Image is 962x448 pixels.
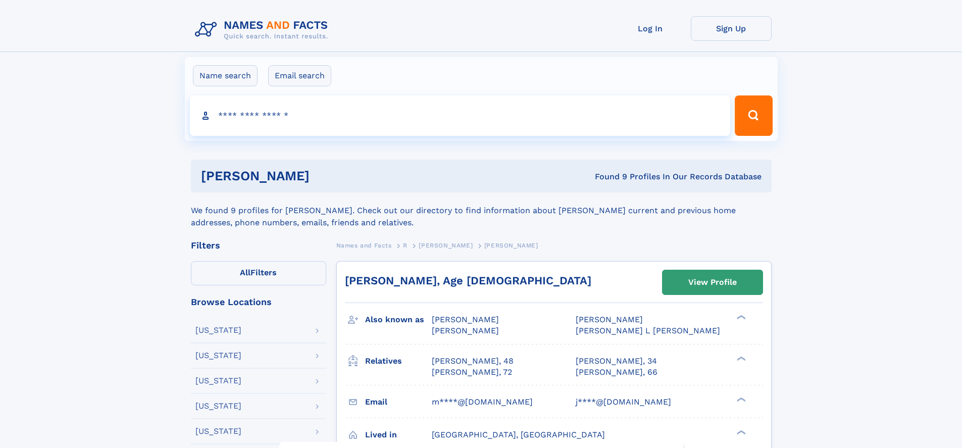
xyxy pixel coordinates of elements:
span: [PERSON_NAME] L [PERSON_NAME] [576,326,720,335]
a: [PERSON_NAME], 34 [576,356,657,367]
span: [GEOGRAPHIC_DATA], [GEOGRAPHIC_DATA] [432,430,605,439]
div: Browse Locations [191,297,326,307]
div: [US_STATE] [195,427,241,435]
div: [US_STATE] [195,352,241,360]
a: [PERSON_NAME] [419,239,473,252]
img: Logo Names and Facts [191,16,336,43]
div: [US_STATE] [195,402,241,410]
a: R [403,239,408,252]
span: All [240,268,250,277]
div: ❯ [734,314,746,321]
div: ❯ [734,355,746,362]
span: [PERSON_NAME] [576,315,643,324]
div: Filters [191,241,326,250]
div: We found 9 profiles for [PERSON_NAME]. Check out our directory to find information about [PERSON_... [191,192,772,229]
div: Found 9 Profiles In Our Records Database [452,171,762,182]
button: Search Button [735,95,772,136]
span: R [403,242,408,249]
div: [US_STATE] [195,326,241,334]
div: [US_STATE] [195,377,241,385]
h3: Relatives [365,353,432,370]
a: [PERSON_NAME], 48 [432,356,514,367]
h3: Email [365,393,432,411]
span: [PERSON_NAME] [432,315,499,324]
h3: Also known as [365,311,432,328]
input: search input [190,95,731,136]
a: Sign Up [691,16,772,41]
a: [PERSON_NAME], 66 [576,367,657,378]
label: Filters [191,261,326,285]
label: Email search [268,65,331,86]
span: [PERSON_NAME] [419,242,473,249]
h1: [PERSON_NAME] [201,170,452,182]
span: [PERSON_NAME] [484,242,538,249]
div: View Profile [688,271,737,294]
h3: Lived in [365,426,432,443]
a: [PERSON_NAME], Age [DEMOGRAPHIC_DATA] [345,274,591,287]
div: ❯ [734,396,746,403]
label: Name search [193,65,258,86]
a: Names and Facts [336,239,392,252]
span: [PERSON_NAME] [432,326,499,335]
a: Log In [610,16,691,41]
a: View Profile [663,270,763,294]
div: ❯ [734,429,746,435]
a: [PERSON_NAME], 72 [432,367,512,378]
